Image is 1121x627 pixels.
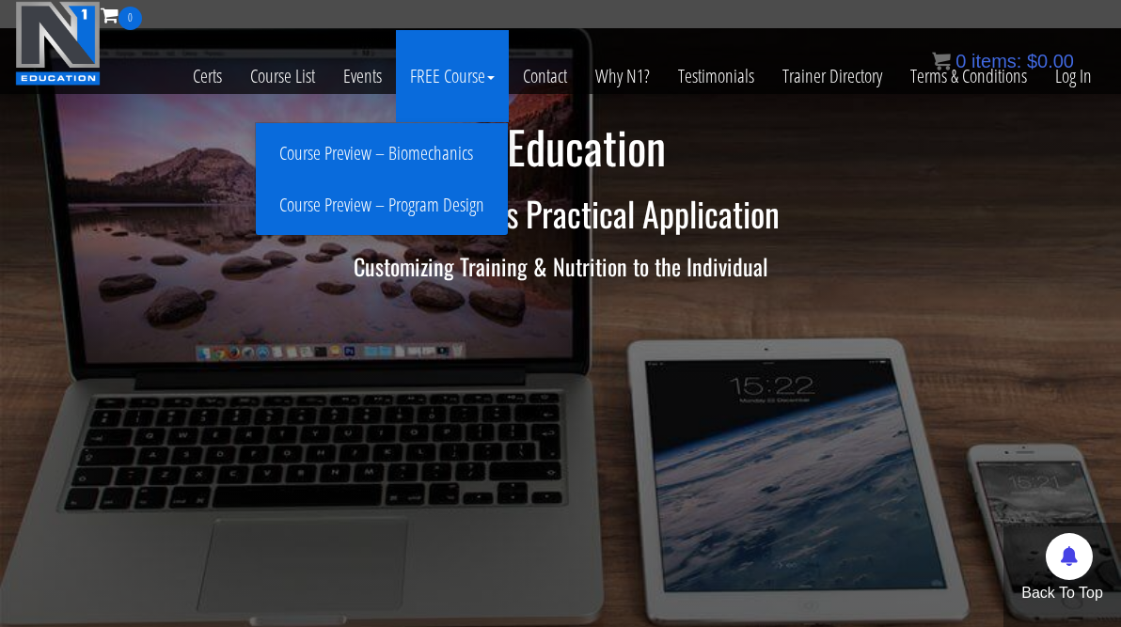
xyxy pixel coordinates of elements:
[768,30,896,122] a: Trainer Directory
[14,195,1107,232] h2: Science Meets Practical Application
[932,51,1074,71] a: 0 items: $0.00
[664,30,768,122] a: Testimonials
[1041,30,1106,122] a: Log In
[1027,51,1037,71] span: $
[509,30,581,122] a: Contact
[179,30,236,122] a: Certs
[971,51,1021,71] span: items:
[15,1,101,86] img: n1-education
[1003,582,1121,604] p: Back To Top
[932,52,951,71] img: icon11.png
[1027,51,1074,71] bdi: 0.00
[581,30,664,122] a: Why N1?
[101,2,142,27] a: 0
[14,122,1107,172] h1: N1 Education
[261,189,503,222] a: Course Preview – Program Design
[261,137,503,170] a: Course Preview – Biomechanics
[396,30,509,122] a: FREE Course
[14,254,1107,278] h3: Customizing Training & Nutrition to the Individual
[236,30,329,122] a: Course List
[118,7,142,30] span: 0
[955,51,966,71] span: 0
[896,30,1041,122] a: Terms & Conditions
[329,30,396,122] a: Events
